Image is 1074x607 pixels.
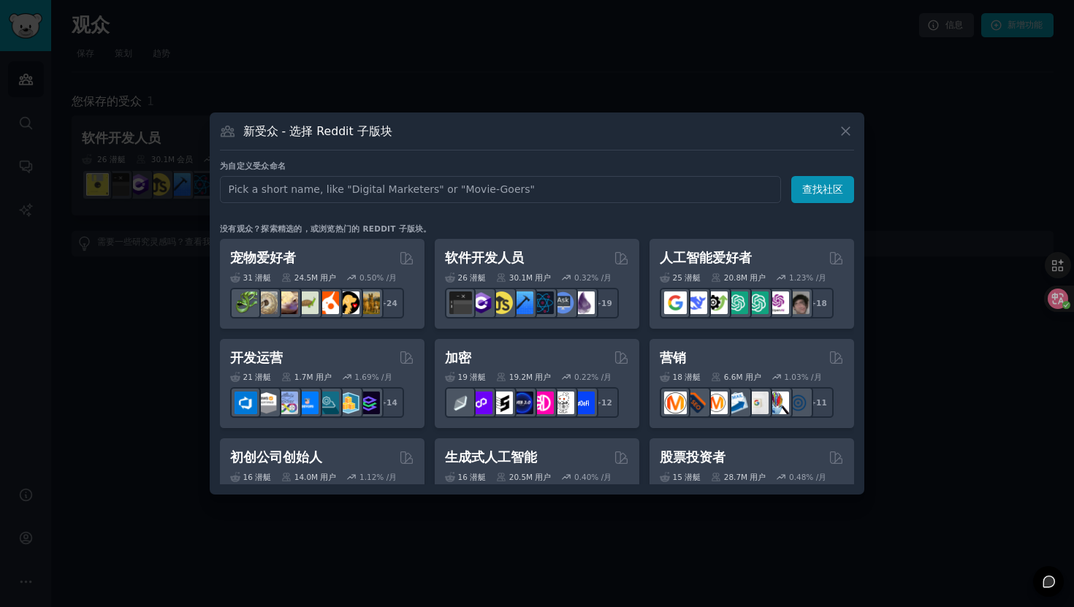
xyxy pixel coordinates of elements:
font: 18 潜艇 [673,373,701,381]
img: DevOpsLinks [296,392,319,414]
img: ballpython [255,291,278,314]
img: GoogleGeminiAI [664,291,687,314]
img: AskMarketing [705,392,728,414]
img: OpenAIDev [766,291,789,314]
font: 6.6M 用户 [724,373,761,381]
img: turtle [296,291,319,314]
img: bigseo [685,392,707,414]
img: Emailmarketing [725,392,748,414]
font: 15 潜艇 [673,473,701,481]
font: 开发运营 [230,351,283,365]
img: cockatiel [316,291,339,314]
font: 28.7M 用户 [724,473,766,481]
img: dogbreed [357,291,380,314]
font: 0.48% /月 [789,473,826,481]
img: PlatformEngineers [357,392,380,414]
font: 20.5M 用户 [509,473,552,481]
font: 初创公司创始人 [230,450,322,465]
font: 1.69% /月 [354,373,392,381]
font: 软件开发人员 [445,251,524,265]
div: + 11 [803,387,834,418]
font: 加密 [445,351,471,365]
font: 16 潜艇 [243,473,272,481]
img: platformengineering [316,392,339,414]
img: ethstaker [490,392,513,414]
font: 营销 [660,351,686,365]
font: 26 潜艇 [458,273,487,282]
img: leopardgeckos [275,291,298,314]
img: learnjavascript [490,291,513,314]
img: MarketingResearch [766,392,789,414]
font: 0.40% /月 [574,473,612,481]
font: 16 潜艇 [458,473,487,481]
img: aws_cdk [337,392,359,414]
font: 生成式人工智能 [445,450,537,465]
img: reactnative [531,291,554,314]
div: + 18 [803,288,834,318]
font: 0.50% /月 [359,273,397,282]
img: 0xPolygon [470,392,492,414]
img: ArtificalIntelligence [787,291,810,314]
div: + 14 [373,387,404,418]
img: chatgpt_prompts_ [746,291,769,314]
img: chatgpt_promptDesign [725,291,748,314]
img: AWS_Certified_Experts [255,392,278,414]
font: 20.8M 用户 [724,273,766,282]
img: AItoolsCatalog [705,291,728,314]
font: 股票投资者 [660,450,725,465]
font: 30.1M 用户 [509,273,552,282]
img: elixir [572,291,595,314]
img: DeepSeek [685,291,707,314]
img: content_marketing [664,392,687,414]
img: Docker_DevOps [275,392,298,414]
font: 查找社区 [802,183,843,195]
font: 1.7M 用户 [294,373,332,381]
font: 1.23% /月 [789,273,826,282]
font: 21 潜艇 [243,373,272,381]
font: 19 潜艇 [458,373,487,381]
font: 19.2M 用户 [509,373,552,381]
input: Pick a short name, like "Digital Marketers" or "Movie-Goers" [220,176,781,203]
img: OnlineMarketing [787,392,810,414]
font: 0.22% /月 [574,373,612,381]
img: CryptoNews [552,392,574,414]
font: 25 潜艇 [673,273,701,282]
font: 宠物爱好者 [230,251,296,265]
img: defi_ [572,392,595,414]
img: AskComputerScience [552,291,574,314]
font: 人工智能爱好者 [660,251,752,265]
font: 为自定义受众命名 [220,161,286,170]
div: + 24 [373,288,404,318]
font: 1.12% /月 [359,473,397,481]
font: 14.0M 用户 [294,473,337,481]
img: ethfinance [449,392,472,414]
img: herpetology [235,291,257,314]
div: + 12 [588,387,619,418]
font: 0.32% /月 [574,273,612,282]
img: googleads [746,392,769,414]
img: PetAdvice [337,291,359,314]
font: 1.03% /月 [784,373,821,381]
font: 新受众 - 选择 Reddit 子版块 [243,124,392,138]
font: 31 潜艇 [243,273,272,282]
img: azuredevops [235,392,257,414]
img: software [449,291,472,314]
font: 没有观众？探索精选的，或浏览热门的 Reddit 子版块。 [220,224,432,233]
img: iOSProgramming [511,291,533,314]
img: web3 [511,392,533,414]
button: 查找社区 [791,176,854,203]
img: defiblockchain [531,392,554,414]
div: + 19 [588,288,619,318]
img: csharp [470,291,492,314]
font: 24.5M 用户 [294,273,337,282]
